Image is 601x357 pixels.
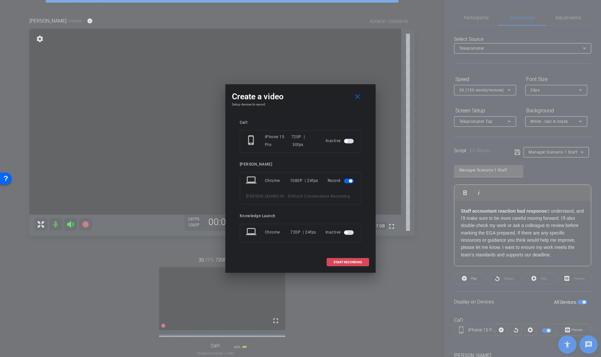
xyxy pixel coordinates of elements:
div: 720P | 30fps [291,133,316,149]
mat-icon: phone_iphone [246,135,258,147]
div: Knowledge Launch [240,214,361,219]
mat-icon: close [353,93,362,101]
div: Chrome [265,226,291,238]
div: Record [328,175,355,187]
h4: Setup devices to record [232,103,369,106]
div: [PERSON_NAME] [240,162,361,167]
div: 720P | 24fps [291,226,317,238]
span: HI - Difficult Conversation Recording [280,194,350,199]
mat-icon: laptop [246,226,258,238]
span: [PERSON_NAME] [246,194,279,199]
div: 1080P | 24fps [290,175,318,187]
button: START RECORDING [327,258,369,266]
div: Inactive [326,133,355,149]
div: Cal1 [240,120,361,125]
mat-icon: laptop [246,175,258,187]
span: START RECORDING [333,261,362,264]
div: Chrome [265,175,290,187]
span: - [279,194,280,199]
div: Create a video [232,91,369,103]
div: iPhone 15 Pro [265,133,291,149]
div: Inactive [326,226,355,238]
